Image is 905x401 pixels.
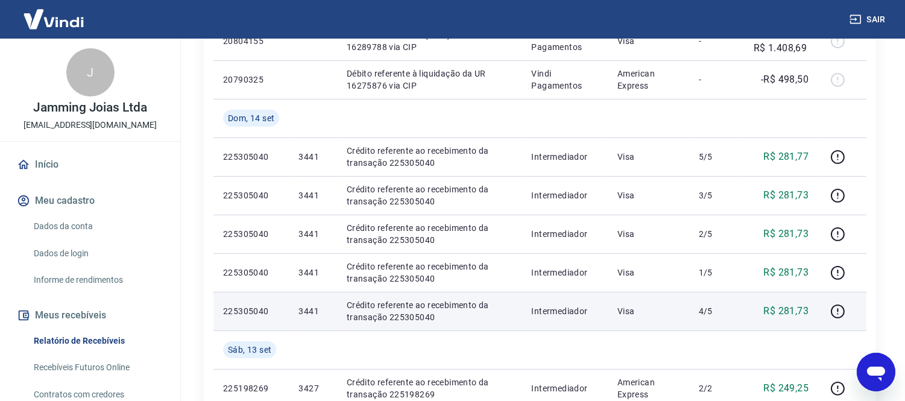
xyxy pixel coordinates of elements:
p: 3441 [298,267,327,279]
p: -R$ 1.408,69 [754,27,809,55]
p: R$ 281,73 [764,304,809,318]
p: Débito referente à liquidação da UR 16289788 via CIP [347,29,512,53]
span: Sáb, 13 set [228,344,271,356]
p: Intermediador [531,151,598,163]
p: Visa [617,267,680,279]
a: Dados da conta [29,214,166,239]
button: Meus recebíveis [14,302,166,329]
a: Informe de rendimentos [29,268,166,292]
p: Jamming Joias Ltda [33,101,147,114]
div: J [66,48,115,96]
p: 3427 [298,382,327,394]
button: Sair [847,8,891,31]
p: R$ 281,77 [764,150,809,164]
p: 3441 [298,228,327,240]
p: Crédito referente ao recebimento da transação 225305040 [347,183,512,207]
p: Visa [617,35,680,47]
p: Crédito referente ao recebimento da transação 225198269 [347,376,512,400]
span: Dom, 14 set [228,112,274,124]
p: Vindi Pagamentos [531,29,598,53]
p: Intermediador [531,382,598,394]
p: [EMAIL_ADDRESS][DOMAIN_NAME] [24,119,157,131]
p: 3441 [298,305,327,317]
p: Crédito referente ao recebimento da transação 225305040 [347,222,512,246]
p: 225305040 [223,189,279,201]
p: - [699,35,734,47]
p: Intermediador [531,267,598,279]
p: 225198269 [223,382,279,394]
p: Visa [617,228,680,240]
p: -R$ 498,50 [761,72,809,87]
p: Intermediador [531,189,598,201]
p: - [699,74,734,86]
p: R$ 249,25 [764,381,809,396]
p: 1/5 [699,267,734,279]
p: 2/2 [699,382,734,394]
p: Visa [617,189,680,201]
p: Débito referente à liquidação da UR 16275876 via CIP [347,68,512,92]
p: Visa [617,151,680,163]
p: R$ 281,73 [764,265,809,280]
p: Crédito referente ao recebimento da transação 225305040 [347,145,512,169]
a: Dados de login [29,241,166,266]
p: Crédito referente ao recebimento da transação 225305040 [347,260,512,285]
p: 225305040 [223,267,279,279]
p: 4/5 [699,305,734,317]
p: R$ 281,73 [764,227,809,241]
img: Vindi [14,1,93,37]
p: Crédito referente ao recebimento da transação 225305040 [347,299,512,323]
p: 225305040 [223,151,279,163]
p: 20804155 [223,35,279,47]
p: 225305040 [223,305,279,317]
button: Meu cadastro [14,188,166,214]
p: 3441 [298,151,327,163]
p: 225305040 [223,228,279,240]
a: Relatório de Recebíveis [29,329,166,353]
p: Vindi Pagamentos [531,68,598,92]
p: American Express [617,68,680,92]
p: Visa [617,305,680,317]
p: R$ 281,73 [764,188,809,203]
p: 2/5 [699,228,734,240]
p: Intermediador [531,305,598,317]
p: 3/5 [699,189,734,201]
a: Recebíveis Futuros Online [29,355,166,380]
iframe: Botão para abrir a janela de mensagens [857,353,895,391]
p: Intermediador [531,228,598,240]
p: 5/5 [699,151,734,163]
p: 20790325 [223,74,279,86]
p: American Express [617,376,680,400]
a: Início [14,151,166,178]
p: 3441 [298,189,327,201]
